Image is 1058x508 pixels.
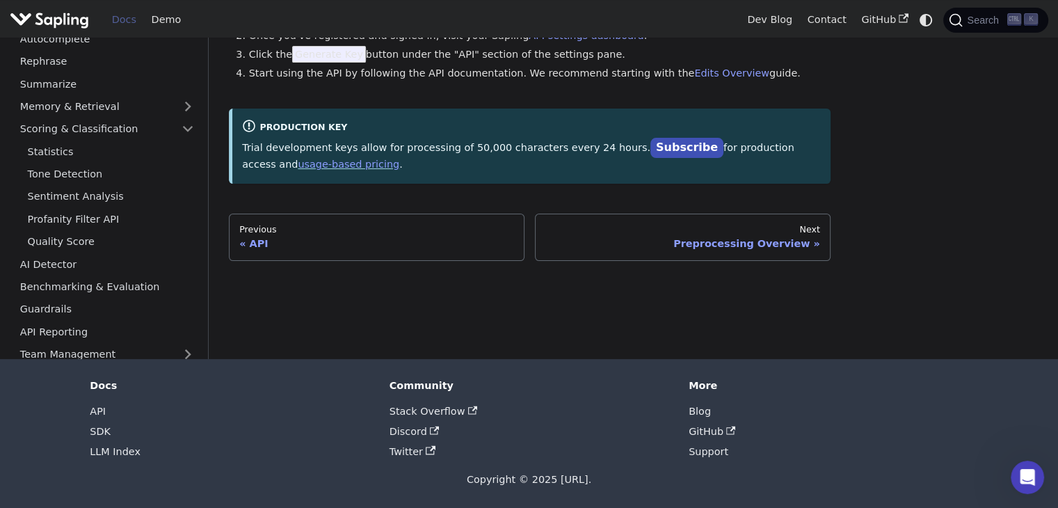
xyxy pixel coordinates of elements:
[20,141,202,161] a: Statistics
[963,15,1007,26] span: Search
[20,232,202,252] a: Quality Score
[90,406,106,417] a: API
[689,426,736,437] a: GitHub
[20,209,202,229] a: Profanity Filter API
[90,379,369,392] div: Docs
[390,406,477,417] a: Stack Overflow
[242,119,821,136] div: Production Key
[239,237,514,250] div: API
[144,9,189,31] a: Demo
[13,299,202,319] a: Guardrails
[545,224,820,235] div: Next
[545,237,820,250] div: Preprocessing Overview
[13,322,202,342] a: API Reporting
[1024,13,1038,26] kbd: K
[10,10,94,30] a: Sapling.ai
[650,138,723,158] a: Subscribe
[249,65,831,82] li: Start using the API by following the API documentation. We recommend starting with the guide.
[90,426,111,437] a: SDK
[13,254,202,274] a: AI Detector
[689,379,968,392] div: More
[390,446,435,457] a: Twitter
[13,277,202,297] a: Benchmarking & Evaluation
[13,74,202,94] a: Summarize
[13,119,202,139] a: Scoring & Classification
[689,406,711,417] a: Blog
[390,379,669,392] div: Community
[535,214,831,261] a: NextPreprocessing Overview
[90,472,968,489] div: Copyright © 2025 [URL].
[853,9,915,31] a: GitHub
[13,29,202,49] a: Autocomplete
[242,138,821,173] p: Trial development keys allow for processing of 50,000 characters every 24 hours. for production a...
[104,9,144,31] a: Docs
[1011,461,1044,494] iframe: Intercom live chat
[20,186,202,207] a: Sentiment Analysis
[689,446,728,457] a: Support
[90,446,141,457] a: LLM Index
[13,51,202,72] a: Rephrase
[800,9,854,31] a: Contact
[10,10,89,30] img: Sapling.ai
[13,97,202,117] a: Memory & Retrieval
[239,224,514,235] div: Previous
[529,30,643,41] a: API settings dashboard
[916,10,936,30] button: Switch between dark and light mode (currently system mode)
[249,47,831,63] li: Click the button under the "API" section of the settings pane.
[298,159,399,170] a: usage-based pricing
[390,426,440,437] a: Discord
[229,214,524,261] a: PreviousAPI
[943,8,1048,33] button: Search (Ctrl+K)
[13,344,202,365] a: Team Management
[20,164,202,184] a: Tone Detection
[292,46,366,63] span: Generate Key
[229,214,831,261] nav: Docs pages
[694,68,769,79] a: Edits Overview
[739,9,799,31] a: Dev Blog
